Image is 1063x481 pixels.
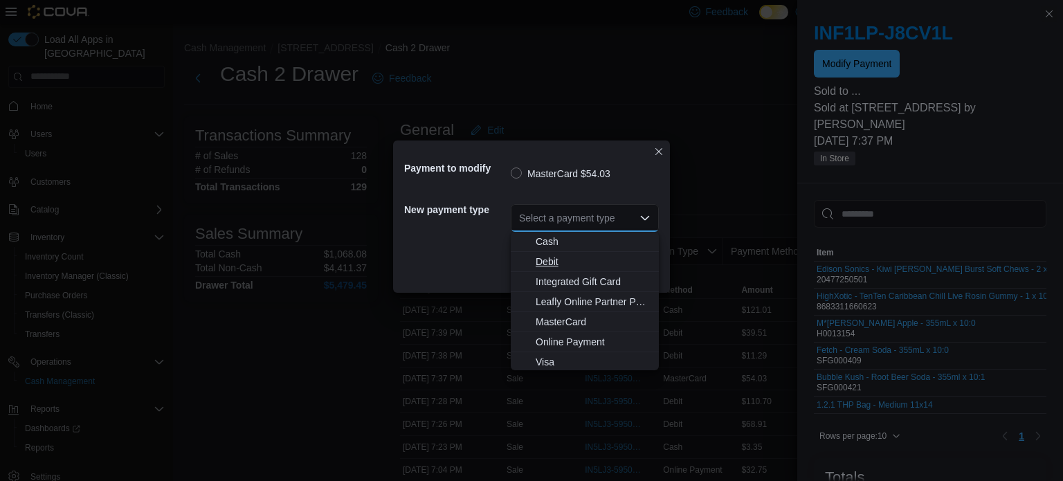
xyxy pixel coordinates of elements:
[404,154,508,182] h5: Payment to modify
[536,275,651,289] span: Integrated Gift Card
[536,355,651,369] span: Visa
[536,335,651,349] span: Online Payment
[639,212,651,224] button: Close list of options
[511,232,659,252] button: Cash
[536,315,651,329] span: MasterCard
[511,332,659,352] button: Online Payment
[519,210,520,226] input: Accessible screen reader label
[536,255,651,269] span: Debit
[511,252,659,272] button: Debit
[511,272,659,292] button: Integrated Gift Card
[511,312,659,332] button: MasterCard
[536,235,651,248] span: Cash
[511,165,610,182] label: MasterCard $54.03
[404,196,508,224] h5: New payment type
[536,295,651,309] span: Leafly Online Partner Payment
[651,143,667,160] button: Closes this modal window
[511,292,659,312] button: Leafly Online Partner Payment
[511,352,659,372] button: Visa
[511,232,659,372] div: Choose from the following options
